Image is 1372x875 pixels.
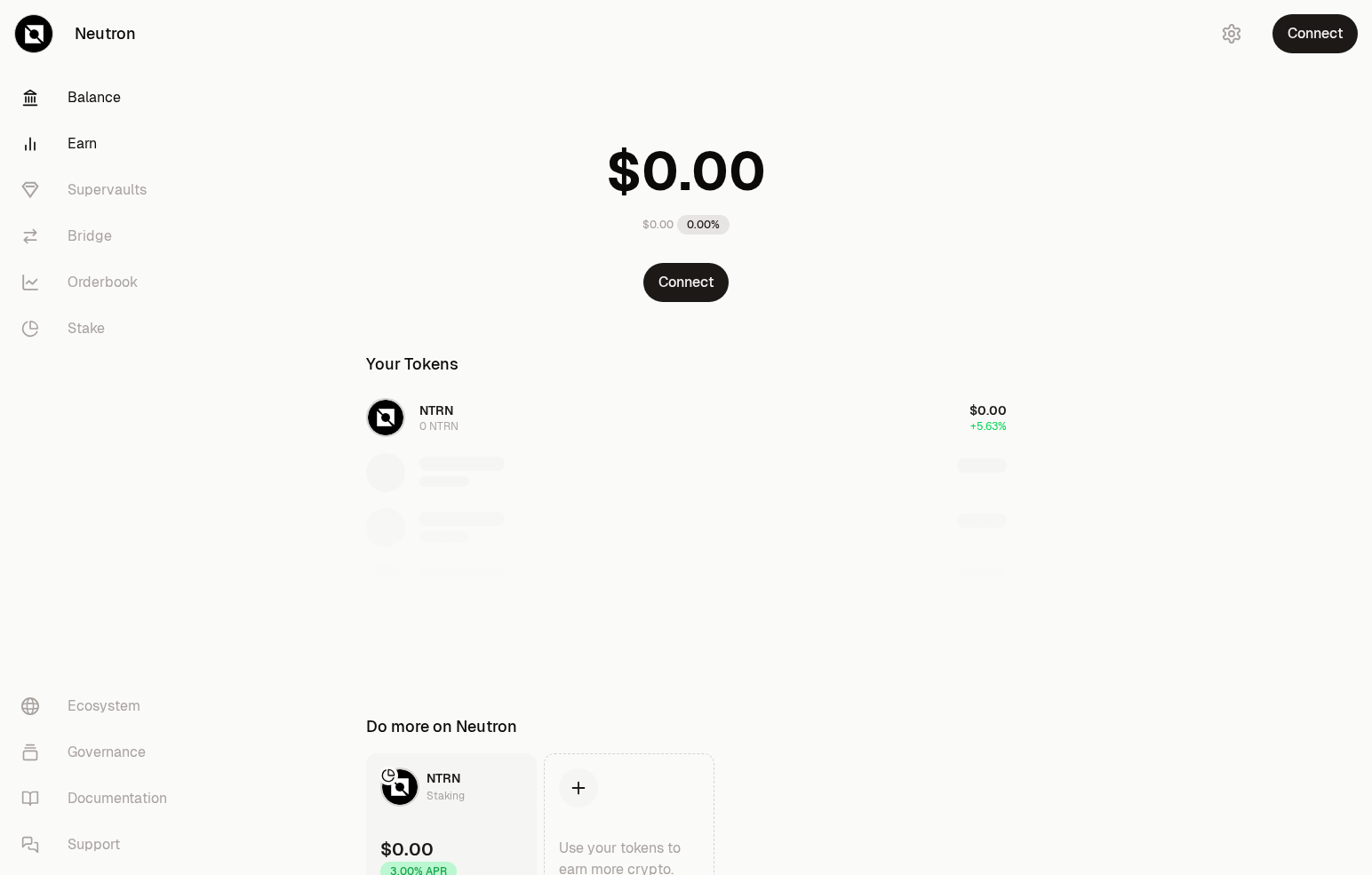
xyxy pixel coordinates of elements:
img: NTRN Logo [382,769,418,805]
a: Governance [7,729,192,776]
div: $0.00 [380,837,434,862]
div: Staking [427,787,465,805]
a: Documentation [7,776,192,822]
span: NTRN [427,770,460,786]
div: Do more on Neutron [366,714,517,739]
div: $0.00 [642,218,674,232]
a: Ecosystem [7,683,192,729]
a: Supervaults [7,167,192,213]
button: Connect [643,263,729,302]
a: Orderbook [7,259,192,306]
button: Connect [1272,14,1358,53]
a: Support [7,822,192,868]
div: Your Tokens [366,352,459,377]
a: Balance [7,75,192,121]
a: Stake [7,306,192,352]
a: Earn [7,121,192,167]
a: Bridge [7,213,192,259]
div: 0.00% [677,215,730,235]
